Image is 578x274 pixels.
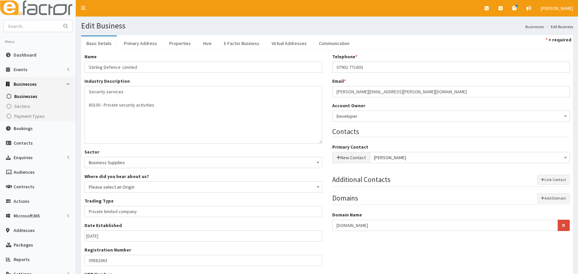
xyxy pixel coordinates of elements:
span: Reports [14,256,30,262]
button: Add Domain [537,193,570,203]
span: Actions [14,198,29,204]
span: Developer [332,111,570,122]
li: Edit Business [545,24,573,29]
a: Sectors [2,101,76,111]
a: Basic Details [81,36,117,50]
strong: = required [549,37,571,43]
span: Please select an Origin [89,182,318,192]
span: Businesses [14,93,37,99]
label: Registration Number [84,247,131,253]
label: Where did you hear about us? [84,173,149,180]
legend: Domains [332,193,570,205]
span: Dashboard [14,52,36,58]
span: Gary Toombs [370,152,570,163]
label: Account Owner [332,102,365,109]
label: Sector [84,149,99,155]
span: [PERSON_NAME] [541,5,573,11]
span: Enquiries [14,155,33,160]
label: Name [84,53,97,60]
span: Microsoft365 [14,213,40,219]
button: New Contact [332,152,370,163]
label: Trading Type [84,198,114,204]
span: Payment Types [14,113,45,119]
span: Contacts [14,140,33,146]
a: Businesses [2,91,76,101]
label: Email [332,78,346,84]
span: Audiences [14,169,35,175]
legend: Additional Contacts [332,175,570,186]
a: Properties [164,36,196,50]
label: Date Established [84,222,122,229]
a: Primary Address [119,36,162,50]
label: Industry Description [84,78,130,84]
span: Businesses [14,81,37,87]
label: Telephone [332,53,357,60]
a: Communication [314,36,355,50]
h1: Edit Business [81,22,573,30]
span: Business Supplies [89,158,318,167]
a: Payment Types [2,111,76,121]
span: Business Supplies [84,157,322,168]
span: Please select an Origin [84,181,322,193]
textarea: Security services 80100 - Private security activities [84,86,322,144]
legend: Contacts [332,127,570,137]
label: Domain Name [332,211,362,218]
a: E-Factor Business [219,36,265,50]
a: Businesses [525,24,544,29]
span: Packages [14,242,33,248]
span: Gary Toombs [374,153,566,162]
a: Hive [198,36,217,50]
label: Primary Contact [332,144,368,150]
span: Sectors [14,103,30,109]
span: Bookings [14,125,33,131]
span: Developer [337,112,566,121]
input: Search... [4,20,59,32]
span: Contracts [14,184,34,190]
span: Events [14,67,27,72]
span: Addresses [14,227,35,233]
a: Virtual Addresses [266,36,312,50]
button: Link Contact [537,175,570,185]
